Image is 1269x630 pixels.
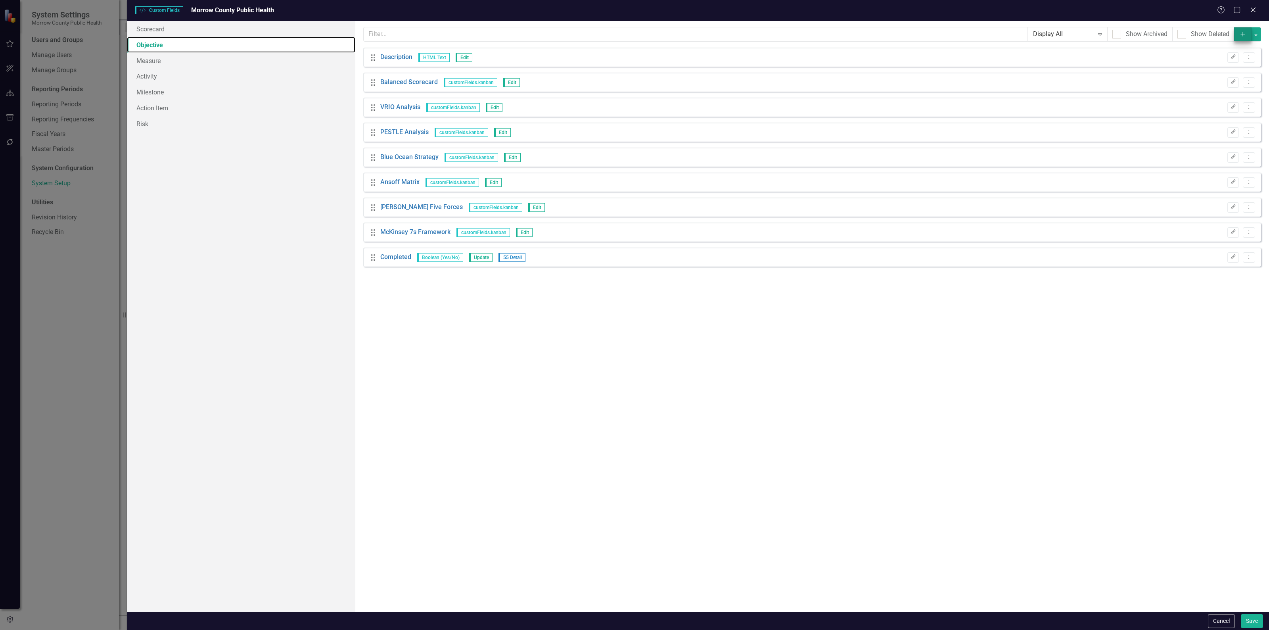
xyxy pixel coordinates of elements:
input: Filter... [363,27,1028,42]
a: Objective [127,37,355,53]
span: Edit [503,78,520,87]
div: Show Deleted [1191,30,1229,39]
span: customFields.kanban [456,228,510,237]
a: Scorecard [127,21,355,37]
span: Edit [528,203,545,212]
span: Boolean (Yes/No) [417,253,463,262]
a: McKinsey 7s Framework [380,228,450,237]
button: Cancel [1208,614,1235,628]
span: customFields.kanban [426,178,479,187]
a: Risk [127,116,355,132]
span: Edit [516,228,533,237]
a: Completed [380,253,411,262]
a: Ansoff Matrix [380,178,420,187]
span: Morrow County Public Health [191,6,274,14]
span: Edit [494,128,511,137]
span: customFields.kanban [426,103,480,112]
a: Balanced Scorecard [380,78,438,87]
a: Activity [127,68,355,84]
a: Milestone [127,84,355,100]
a: [PERSON_NAME] Five Forces [380,203,463,212]
a: Description [380,53,412,62]
span: Edit [485,178,502,187]
span: Update [469,253,493,262]
button: Save [1241,614,1263,628]
span: Custom Fields [135,6,183,14]
div: Show Archived [1126,30,1167,39]
div: Display All [1033,30,1094,39]
a: Measure [127,53,355,69]
a: Action Item [127,100,355,116]
span: customFields.kanban [444,78,497,87]
a: VRIO Analysis [380,103,420,112]
span: customFields.kanban [445,153,498,162]
span: HTML Text [418,53,450,62]
span: 55 Detail [498,253,525,262]
span: Edit [456,53,472,62]
a: Blue Ocean Strategy [380,153,439,162]
a: PESTLE Analysis [380,128,429,137]
span: Edit [504,153,521,162]
span: customFields.kanban [435,128,488,137]
span: Edit [486,103,502,112]
span: customFields.kanban [469,203,522,212]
